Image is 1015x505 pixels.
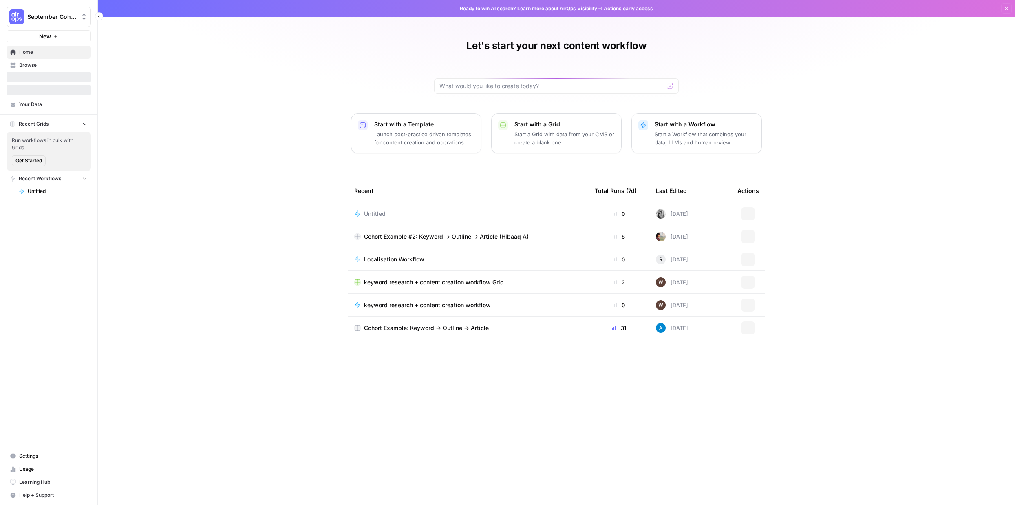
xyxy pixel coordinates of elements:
div: [DATE] [656,277,688,287]
div: 0 [595,255,643,264]
div: 2 [595,278,643,286]
button: Start with a TemplateLaunch best-practice driven templates for content creation and operations [351,113,481,153]
a: Settings [7,450,91,463]
span: Cohort Example: Keyword -> Outline -> Article [364,324,489,332]
a: Learning Hub [7,476,91,489]
span: Localisation Workflow [364,255,424,264]
span: keyword research + content creation workflow Grid [364,278,504,286]
p: Start with a Template [374,120,474,128]
span: Cohort Example #2: Keyword -> Outline -> Article (Hibaaq A) [364,233,529,241]
a: keyword research + content creation workflow [354,301,582,309]
p: Launch best-practice driven templates for content creation and operations [374,130,474,146]
img: rbni5xk9si5sg26zymgzm0e69vdu [656,300,666,310]
span: Actions early access [604,5,653,12]
button: Recent Grids [7,118,91,130]
span: keyword research + content creation workflow [364,301,491,309]
span: Get Started [15,157,42,164]
img: o3cqybgnmipr355j8nz4zpq1mc6x [656,323,666,333]
span: September Cohort [27,13,77,21]
button: Start with a WorkflowStart a Workflow that combines your data, LLMs and human review [631,113,762,153]
span: Untitled [28,188,87,195]
img: rbni5xk9si5sg26zymgzm0e69vdu [656,277,666,287]
p: Start with a Workflow [655,120,755,128]
a: keyword research + content creation workflow Grid [354,278,582,286]
a: Cohort Example: Keyword -> Outline -> Article [354,324,582,332]
div: 31 [595,324,643,332]
div: [DATE] [656,300,688,310]
img: vhcss6fui7gopbnba71r9qo3omld [656,232,666,241]
span: Usage [19,465,87,473]
a: Cohort Example #2: Keyword -> Outline -> Article (Hibaaq A) [354,233,582,241]
a: Usage [7,463,91,476]
span: New [39,32,51,40]
button: New [7,30,91,42]
div: 8 [595,233,643,241]
button: Workspace: September Cohort [7,7,91,27]
img: September Cohort Logo [9,9,24,24]
span: Settings [19,452,87,460]
p: Start with a Grid [514,120,615,128]
span: Recent Workflows [19,175,61,182]
a: Your Data [7,98,91,111]
span: Run workflows in bulk with Grids [12,137,86,151]
div: [DATE] [656,323,688,333]
a: Localisation Workflow [354,255,582,264]
div: Last Edited [656,179,687,202]
button: Get Started [12,155,46,166]
button: Recent Workflows [7,173,91,185]
button: Help + Support [7,489,91,502]
a: Home [7,46,91,59]
div: Recent [354,179,582,202]
div: [DATE] [656,255,688,264]
div: Actions [737,179,759,202]
span: Your Data [19,101,87,108]
a: Learn more [517,5,544,11]
a: Untitled [15,185,91,198]
a: Browse [7,59,91,72]
div: 0 [595,210,643,218]
span: Help + Support [19,492,87,499]
span: Untitled [364,210,386,218]
p: Start a Grid with data from your CMS or create a blank one [514,130,615,146]
div: 0 [595,301,643,309]
div: Total Runs (7d) [595,179,637,202]
span: R [659,255,662,264]
p: Start a Workflow that combines your data, LLMs and human review [655,130,755,146]
span: Learning Hub [19,478,87,486]
input: What would you like to create today? [439,82,664,90]
a: Untitled [354,210,582,218]
div: [DATE] [656,209,688,219]
span: Ready to win AI search? about AirOps Visibility [460,5,597,12]
h1: Let's start your next content workflow [466,39,647,52]
img: c9e8hiuxnr8euw8dmetz6iwl96c7 [656,209,666,219]
div: [DATE] [656,232,688,241]
button: Start with a GridStart a Grid with data from your CMS or create a blank one [491,113,622,153]
span: Browse [19,62,87,69]
span: Recent Grids [19,120,49,128]
span: Home [19,49,87,56]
